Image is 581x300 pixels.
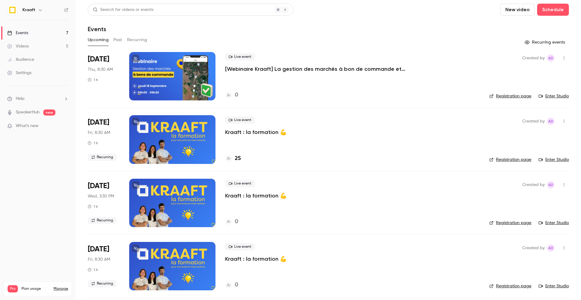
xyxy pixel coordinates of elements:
[93,7,153,13] div: Search for videos or events
[61,123,68,129] iframe: Noticeable Trigger
[500,4,535,16] button: New video
[225,192,287,199] a: Kraaft : la formation 💪
[225,255,287,262] a: Kraaft : la formation 💪
[8,285,18,292] span: Pro
[88,193,114,199] span: Wed, 3:30 PM
[235,155,241,163] h4: 25
[16,109,40,116] a: SpeakerHub
[88,141,98,145] div: 1 h
[235,281,238,289] h4: 0
[88,52,120,100] div: Sep 18 Thu, 8:30 AM (Europe/Paris)
[127,35,147,45] button: Recurring
[88,244,109,254] span: [DATE]
[43,109,55,116] span: new
[548,244,553,252] span: Ad
[88,181,109,191] span: [DATE]
[88,154,117,161] span: Recurring
[88,256,110,262] span: Fri, 8:30 AM
[539,93,569,99] a: Enter Studio
[225,129,287,136] a: Kraaft : la formation 💪
[537,4,569,16] button: Schedule
[225,53,255,60] span: Live event
[113,35,122,45] button: Past
[522,37,569,47] button: Recurring events
[88,267,98,272] div: 1 h
[539,220,569,226] a: Enter Studio
[539,157,569,163] a: Enter Studio
[225,218,238,226] a: 0
[88,115,120,164] div: Sep 19 Fri, 8:30 AM (Europe/Paris)
[522,244,545,252] span: Created by
[489,220,531,226] a: Registration page
[225,180,255,187] span: Live event
[88,280,117,287] span: Recurring
[235,218,238,226] h4: 0
[225,281,238,289] a: 0
[88,242,120,290] div: Oct 17 Fri, 8:30 AM (Europe/Paris)
[7,57,34,63] div: Audience
[22,7,35,13] h6: Kraaft
[225,91,238,99] a: 0
[88,179,120,227] div: Oct 1 Wed, 3:30 PM (Europe/Paris)
[16,96,25,102] span: Help
[522,181,545,188] span: Created by
[225,116,255,124] span: Live event
[489,283,531,289] a: Registration page
[548,118,553,125] span: Ad
[235,91,238,99] h4: 0
[547,118,554,125] span: Alice de Guyenro
[88,77,98,82] div: 1 h
[548,181,553,188] span: Ad
[548,54,553,62] span: Ad
[88,67,113,73] span: Thu, 8:30 AM
[7,43,29,49] div: Videos
[88,25,106,33] h1: Events
[547,54,554,62] span: Alice de Guyenro
[7,96,68,102] li: help-dropdown-opener
[522,118,545,125] span: Created by
[225,65,407,73] a: [Webinaire Kraaft] La gestion des marchés à bon de commande et des petites interventions
[88,118,109,127] span: [DATE]
[88,204,98,209] div: 1 h
[16,123,38,129] span: What's new
[88,54,109,64] span: [DATE]
[7,70,31,76] div: Settings
[54,286,68,291] a: Manage
[547,244,554,252] span: Alice de Guyenro
[88,217,117,224] span: Recurring
[225,243,255,250] span: Live event
[539,283,569,289] a: Enter Studio
[547,181,554,188] span: Alice de Guyenro
[88,35,109,45] button: Upcoming
[88,130,110,136] span: Fri, 8:30 AM
[522,54,545,62] span: Created by
[225,155,241,163] a: 25
[7,30,28,36] div: Events
[489,93,531,99] a: Registration page
[8,5,17,15] img: Kraaft
[489,157,531,163] a: Registration page
[21,286,50,291] span: Plan usage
